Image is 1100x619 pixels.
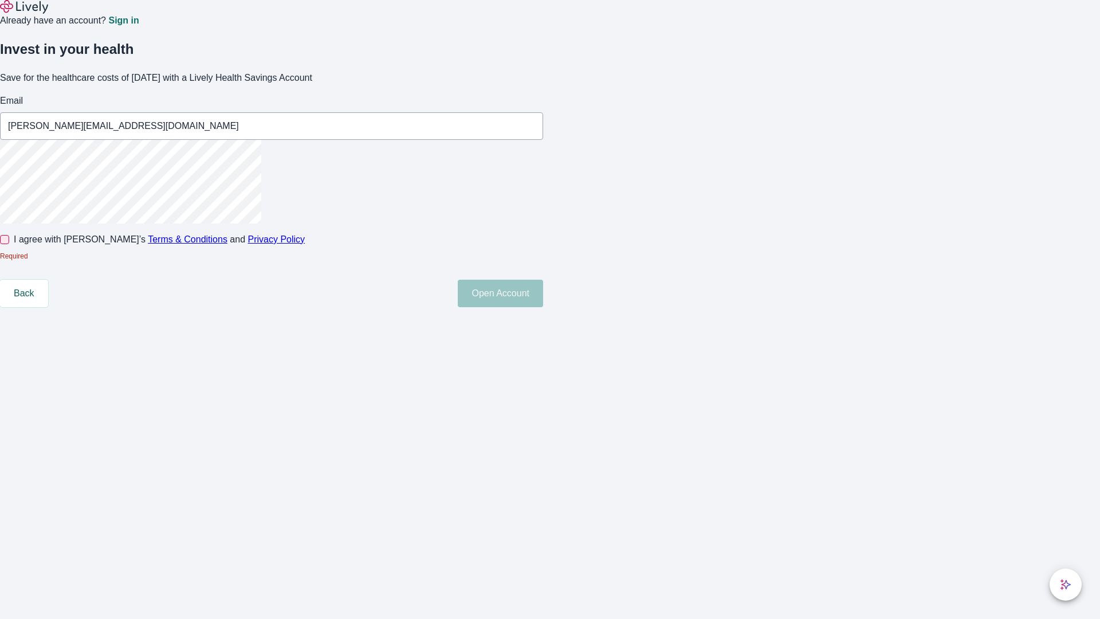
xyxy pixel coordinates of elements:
[1050,569,1082,601] button: chat
[1060,579,1071,590] svg: Lively AI Assistant
[108,16,139,25] a: Sign in
[14,233,305,246] span: I agree with [PERSON_NAME]’s and
[148,234,227,244] a: Terms & Conditions
[248,234,305,244] a: Privacy Policy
